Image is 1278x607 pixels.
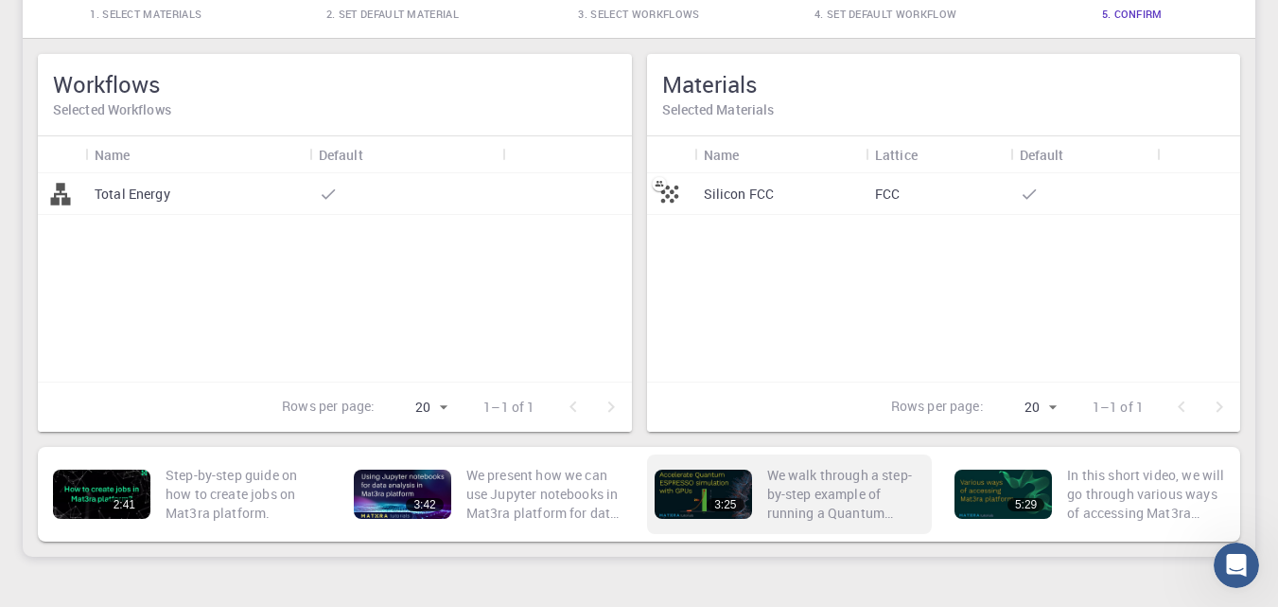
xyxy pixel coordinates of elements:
[694,136,866,173] div: Name
[483,398,534,417] p: 1–1 of 1
[53,69,617,99] h5: Workflows
[662,69,1226,99] h5: Materials
[991,394,1062,421] div: 20
[662,99,1226,120] h6: Selected Materials
[1093,398,1144,417] p: 1–1 of 1
[131,139,161,170] button: Sort
[578,7,699,21] span: 3. Select Workflows
[647,136,694,173] div: Icon
[363,139,394,170] button: Sort
[704,136,740,173] div: Name
[875,185,900,204] p: FCC
[1064,139,1094,170] button: Sort
[875,136,918,173] div: Lattice
[95,136,131,173] div: Name
[319,136,363,173] div: Default
[106,498,143,511] div: 2:41
[346,455,632,534] a: 3:42We present how we can use Jupyter notebooks in Mat3ra platform for data analysis.
[90,7,201,21] span: 1. Select Materials
[95,185,170,204] p: Total Energy
[1067,466,1225,523] p: In this short video, we will go through various ways of accessing Mat3ra platform. There are thre...
[85,136,309,173] div: Name
[947,455,1233,534] a: 5:29In this short video, we will go through various ways of accessing Mat3ra platform. There are ...
[891,397,984,419] p: Rows per page:
[166,466,324,523] p: Step-by-step guide on how to create jobs on Mat3ra platform.
[326,7,459,21] span: 2. Set Default Material
[38,136,85,173] div: Icon
[309,136,502,173] div: Default
[38,13,106,30] span: Support
[814,7,956,21] span: 4. Set Default Workflow
[406,498,443,511] div: 3:42
[918,139,948,170] button: Sort
[1010,136,1158,173] div: Default
[282,397,375,419] p: Rows per page:
[866,136,1010,173] div: Lattice
[466,466,624,523] p: We present how we can use Jupyter notebooks in Mat3ra platform for data analysis.
[739,139,769,170] button: Sort
[53,99,617,120] h6: Selected Workflows
[1214,543,1259,588] iframe: Intercom live chat
[1007,498,1044,511] div: 5:29
[767,466,925,523] p: We walk through a step-by-step example of running a Quantum ESPRESSO job on a GPU enabled node. W...
[382,394,453,421] div: 20
[45,455,331,534] a: 2:41Step-by-step guide on how to create jobs on Mat3ra platform.
[647,455,933,534] a: 3:25We walk through a step-by-step example of running a Quantum ESPRESSO job on a GPU enabled nod...
[707,498,744,511] div: 3:25
[704,185,775,204] p: Silicon FCC
[1102,7,1163,21] span: 5. Confirm
[1020,136,1064,173] div: Default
